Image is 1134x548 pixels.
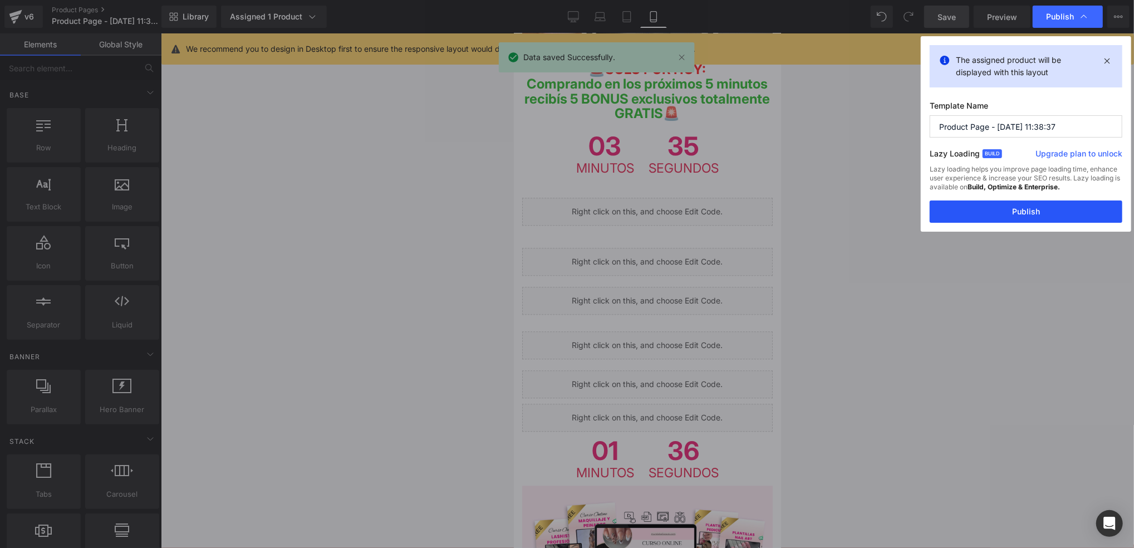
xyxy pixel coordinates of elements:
[968,183,1060,191] strong: Build, Optimize & Enterprise.
[62,100,120,129] span: 03
[956,54,1096,79] p: The assigned product will be displayed with this layout
[135,404,205,433] span: 36
[930,165,1122,200] div: Lazy loading helps you improve page loading time, enhance user experience & increase your SEO res...
[8,29,259,43] h3: 🚨
[930,200,1122,223] button: Publish
[11,42,257,88] span: Comprando en los próximos 5 minutos recibís 5 BONUS exclusivos totalmente GRATIS🚨
[1096,510,1123,537] div: Open Intercom Messenger
[62,433,120,446] span: Minutos
[62,129,120,141] span: Minutos
[930,101,1122,115] label: Template Name
[135,129,205,141] span: Segundos
[135,433,205,446] span: Segundos
[62,404,120,433] span: 01
[983,149,1002,158] span: Build
[135,100,205,129] span: 35
[930,146,980,165] label: Lazy Loading
[1046,12,1074,22] span: Publish
[92,28,193,44] span: SOLO POR HOY:
[1035,148,1122,164] a: Upgrade plan to unlock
